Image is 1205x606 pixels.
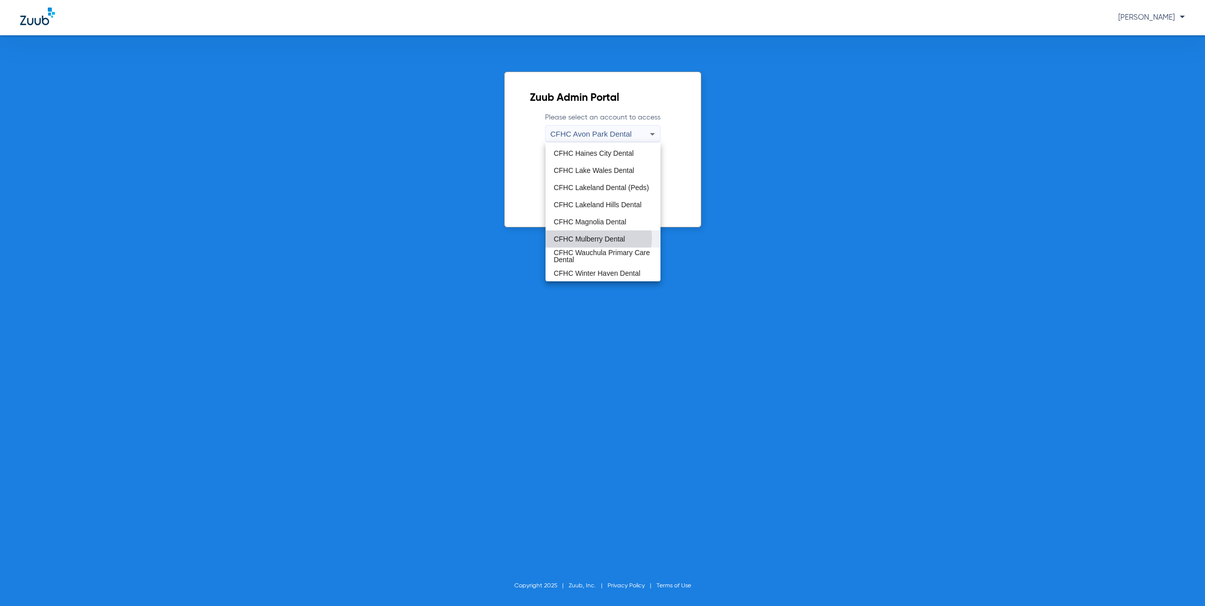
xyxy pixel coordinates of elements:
[554,270,640,277] span: CFHC Winter Haven Dental
[554,218,626,225] span: CFHC Magnolia Dental
[554,150,634,157] span: CFHC Haines City Dental
[554,235,625,243] span: CFHC Mulberry Dental
[554,184,649,191] span: CFHC Lakeland Dental (Peds)
[554,249,652,263] span: CFHC Wauchula Primary Care Dental
[554,201,641,208] span: CFHC Lakeland Hills Dental
[1155,558,1205,606] iframe: Chat Widget
[554,167,634,174] span: CFHC Lake Wales Dental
